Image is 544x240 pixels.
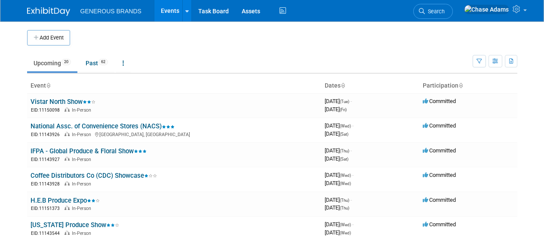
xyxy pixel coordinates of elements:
a: Past62 [79,55,114,71]
span: [DATE] [325,229,351,236]
span: [DATE] [325,131,348,137]
span: - [352,221,353,228]
span: - [350,147,352,154]
span: (Tue) [340,99,349,104]
a: Sort by Event Name [46,82,50,89]
span: (Fri) [340,107,347,112]
span: [DATE] [325,155,348,162]
span: GENEROUS BRANDS [80,8,141,15]
span: In-Person [72,107,94,113]
span: - [350,98,352,104]
img: ExhibitDay [27,7,70,16]
span: EID: 11150098 [31,108,63,112]
span: - [350,197,352,203]
a: Upcoming20 [27,55,77,71]
a: [US_STATE] Produce Show [31,221,119,229]
a: Coffee Distributors Co (CDC) Showcase [31,172,157,179]
span: (Thu) [340,198,349,203]
span: EID: 11143927 [31,157,63,162]
span: (Wed) [340,231,351,235]
span: Committed [423,98,456,104]
img: In-Person Event [65,231,70,235]
span: 20 [61,59,71,65]
span: [DATE] [325,98,352,104]
img: In-Person Event [65,107,70,112]
span: [DATE] [325,180,351,186]
span: Committed [423,122,456,129]
span: (Wed) [340,124,351,128]
span: (Thu) [340,149,349,153]
span: - [352,122,353,129]
span: In-Person [72,206,94,211]
img: Chase Adams [464,5,509,14]
span: Search [425,8,445,15]
th: Participation [419,79,517,93]
a: H.E.B Produce Expo [31,197,100,204]
div: [GEOGRAPHIC_DATA], [GEOGRAPHIC_DATA] [31,131,318,138]
span: EID: 11143926 [31,132,63,137]
a: National Assc. of Convenience Stores (NACS) [31,122,175,130]
span: In-Person [72,231,94,236]
span: 62 [98,59,108,65]
span: Committed [423,172,456,178]
span: EID: 11143544 [31,231,63,236]
span: In-Person [72,157,94,162]
span: Committed [423,197,456,203]
span: Committed [423,221,456,228]
a: Search [413,4,453,19]
th: Dates [321,79,419,93]
span: [DATE] [325,147,352,154]
span: [DATE] [325,197,352,203]
a: Vistar North Show [31,98,95,106]
span: EID: 11151373 [31,206,63,211]
span: [DATE] [325,106,347,112]
span: [DATE] [325,221,353,228]
span: (Wed) [340,181,351,186]
img: In-Person Event [65,181,70,185]
img: In-Person Event [65,206,70,210]
th: Event [27,79,321,93]
span: (Thu) [340,206,349,210]
span: In-Person [72,132,94,137]
span: (Wed) [340,222,351,227]
a: IFPA - Global Produce & Floral Show [31,147,147,155]
span: In-Person [72,181,94,187]
img: In-Person Event [65,157,70,161]
span: - [352,172,353,178]
span: [DATE] [325,204,349,211]
a: Sort by Participation Type [458,82,463,89]
span: (Sat) [340,132,348,137]
a: Sort by Start Date [341,82,345,89]
span: (Wed) [340,173,351,178]
span: EID: 11143928 [31,182,63,186]
span: [DATE] [325,172,353,178]
img: In-Person Event [65,132,70,136]
span: Committed [423,147,456,154]
button: Add Event [27,30,70,46]
span: (Sat) [340,157,348,161]
span: [DATE] [325,122,353,129]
